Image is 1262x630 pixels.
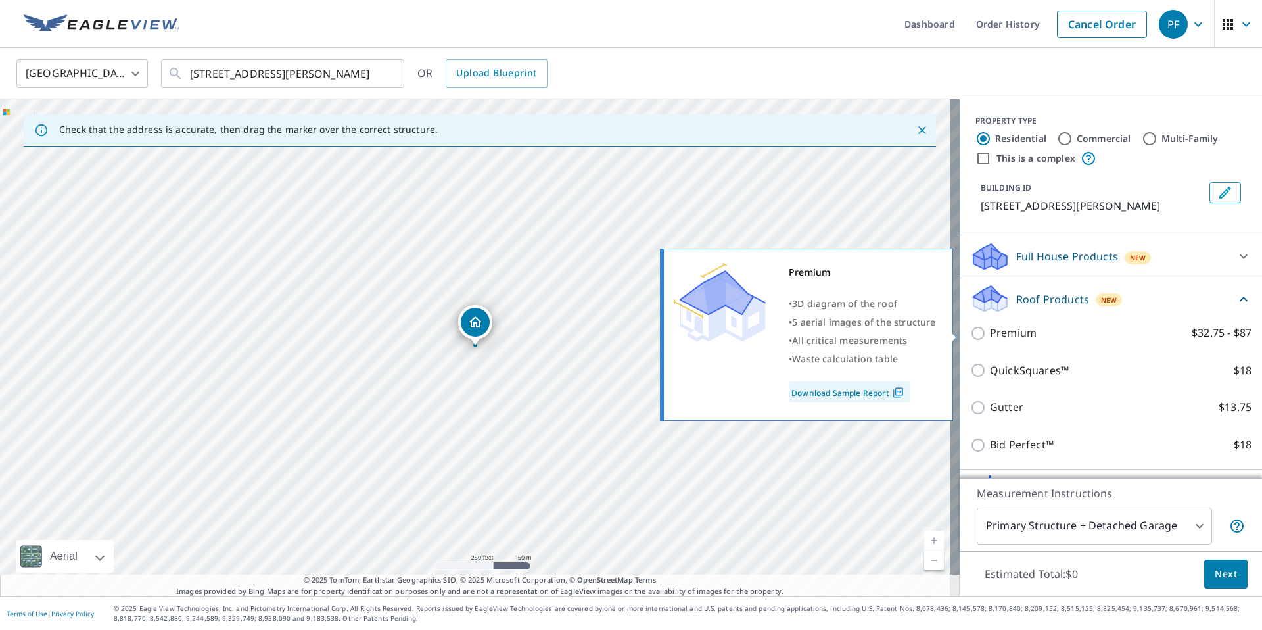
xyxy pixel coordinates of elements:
[16,540,114,573] div: Aerial
[417,59,548,88] div: OR
[789,381,910,402] a: Download Sample Report
[51,609,94,618] a: Privacy Policy
[924,531,944,550] a: Current Level 17, Zoom In
[1219,399,1251,416] p: $13.75
[114,604,1255,623] p: © 2025 Eagle View Technologies, Inc. and Pictometry International Corp. All Rights Reserved. Repo...
[792,334,907,347] span: All critical measurements
[996,152,1075,165] label: This is a complex
[1215,566,1237,583] span: Next
[1161,132,1219,145] label: Multi-Family
[1234,437,1251,453] p: $18
[16,55,148,92] div: [GEOGRAPHIC_DATA]
[970,283,1251,314] div: Roof ProductsNew
[1130,253,1146,263] span: New
[990,325,1037,341] p: Premium
[977,508,1212,545] div: Primary Structure + Detached Garage
[1204,560,1248,589] button: Next
[789,295,936,313] div: •
[970,475,1251,506] div: Solar ProductsNew
[7,609,47,618] a: Terms of Use
[789,350,936,368] div: •
[1077,132,1131,145] label: Commercial
[974,560,1088,589] p: Estimated Total: $0
[789,313,936,331] div: •
[981,198,1204,214] p: [STREET_ADDRESS][PERSON_NAME]
[1016,249,1118,264] p: Full House Products
[46,540,82,573] div: Aerial
[1159,10,1188,39] div: PF
[635,575,657,585] a: Terms
[446,59,547,88] a: Upload Blueprint
[981,182,1031,193] p: BUILDING ID
[990,362,1069,379] p: QuickSquares™
[990,399,1023,416] p: Gutter
[995,132,1046,145] label: Residential
[792,297,897,310] span: 3D diagram of the roof
[577,575,632,585] a: OpenStreetMap
[975,115,1246,127] div: PROPERTY TYPE
[1209,182,1241,203] button: Edit building 1
[24,14,179,34] img: EV Logo
[1016,291,1089,307] p: Roof Products
[7,610,94,618] p: |
[1234,362,1251,379] p: $18
[889,387,907,399] img: Pdf Icon
[792,352,898,365] span: Waste calculation table
[1101,295,1117,305] span: New
[789,263,936,281] div: Premium
[1057,11,1147,38] a: Cancel Order
[990,437,1054,453] p: Bid Perfect™
[456,65,536,82] span: Upload Blueprint
[1192,325,1251,341] p: $32.75 - $87
[789,331,936,350] div: •
[190,55,377,92] input: Search by address or latitude-longitude
[59,124,438,135] p: Check that the address is accurate, then drag the marker over the correct structure.
[1229,518,1245,534] span: Your report will include the primary structure and a detached garage if one exists.
[792,316,935,328] span: 5 aerial images of the structure
[977,485,1245,501] p: Measurement Instructions
[970,241,1251,272] div: Full House ProductsNew
[924,550,944,570] a: Current Level 17, Zoom Out
[674,263,766,342] img: Premium
[304,575,657,586] span: © 2025 TomTom, Earthstar Geographics SIO, © 2025 Microsoft Corporation, ©
[914,122,931,139] button: Close
[458,305,492,346] div: Dropped pin, building 1, Residential property, 3604 Latham St Rockford, IL 61103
